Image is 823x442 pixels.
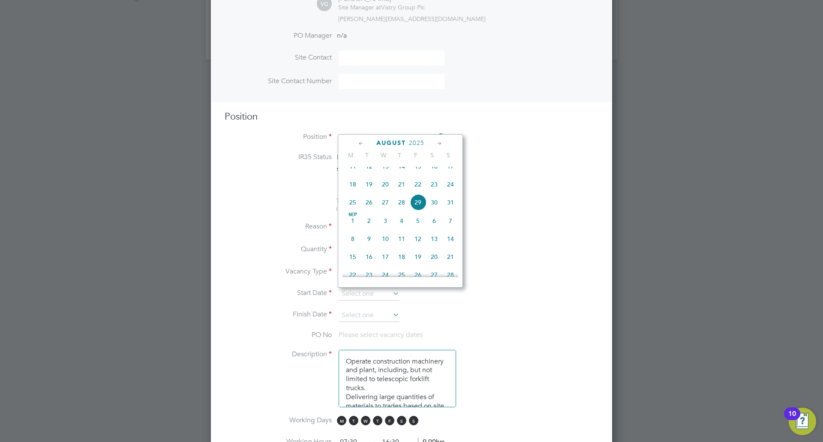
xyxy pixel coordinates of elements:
[391,151,408,159] span: T
[397,416,406,425] span: S
[442,176,459,192] span: 24
[336,197,452,212] span: The status determination for this position can be updated after creating the vacancy
[426,231,442,247] span: 13
[410,267,426,283] span: 26
[337,31,347,40] span: n/a
[225,31,332,40] label: PO Manager
[410,194,426,210] span: 29
[375,151,391,159] span: W
[393,213,410,229] span: 4
[225,153,332,162] label: IR35 Status
[377,267,393,283] span: 24
[442,249,459,265] span: 21
[410,213,426,229] span: 5
[359,151,375,159] span: T
[393,158,410,174] span: 14
[225,222,332,231] label: Reason
[225,310,332,319] label: Finish Date
[442,267,459,283] span: 28
[442,158,459,174] span: 17
[442,213,459,229] span: 7
[377,213,393,229] span: 3
[377,249,393,265] span: 17
[339,331,423,339] span: Please select vacancy dates
[426,249,442,265] span: 20
[789,408,816,435] button: Open Resource Center, 10 new notifications
[345,249,361,265] span: 15
[373,416,382,425] span: T
[393,194,410,210] span: 28
[361,194,377,210] span: 26
[393,267,410,283] span: 25
[377,194,393,210] span: 27
[345,267,361,283] span: 22
[361,213,377,229] span: 2
[426,267,442,283] span: 27
[393,249,410,265] span: 18
[410,249,426,265] span: 19
[339,309,399,322] input: Select one
[361,267,377,283] span: 23
[440,151,457,159] span: S
[337,416,346,425] span: M
[410,158,426,174] span: 15
[361,176,377,192] span: 19
[339,131,445,144] input: Search for...
[225,132,332,141] label: Position
[410,176,426,192] span: 22
[410,231,426,247] span: 12
[361,158,377,174] span: 12
[424,151,440,159] span: S
[339,288,399,301] input: Select one
[376,139,406,147] span: August
[409,139,424,147] span: 2025
[442,194,459,210] span: 31
[338,15,486,23] span: [PERSON_NAME][EMAIL_ADDRESS][DOMAIN_NAME]
[225,77,332,86] label: Site Contact Number
[225,350,332,359] label: Description
[788,414,796,425] div: 10
[345,213,361,217] span: Sep
[342,151,359,159] span: M
[377,158,393,174] span: 13
[345,231,361,247] span: 8
[345,176,361,192] span: 18
[345,213,361,229] span: 1
[361,249,377,265] span: 16
[337,166,415,172] strong: Status Determination Statement
[337,153,371,161] span: Inside IR35
[338,3,381,11] span: Site Manager at
[426,213,442,229] span: 6
[408,151,424,159] span: F
[361,416,370,425] span: W
[225,416,332,425] label: Working Days
[338,3,425,11] div: Vistry Group Plc
[426,176,442,192] span: 23
[361,231,377,247] span: 9
[345,194,361,210] span: 25
[225,331,332,340] label: PO No
[349,416,358,425] span: T
[225,245,332,254] label: Quantity
[377,176,393,192] span: 20
[393,231,410,247] span: 11
[225,53,332,62] label: Site Contact
[409,416,418,425] span: S
[377,231,393,247] span: 10
[225,289,332,298] label: Start Date
[385,416,394,425] span: F
[442,231,459,247] span: 14
[426,194,442,210] span: 30
[393,176,410,192] span: 21
[345,158,361,174] span: 11
[426,158,442,174] span: 16
[225,267,332,276] label: Vacancy Type
[225,111,598,123] h3: Position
